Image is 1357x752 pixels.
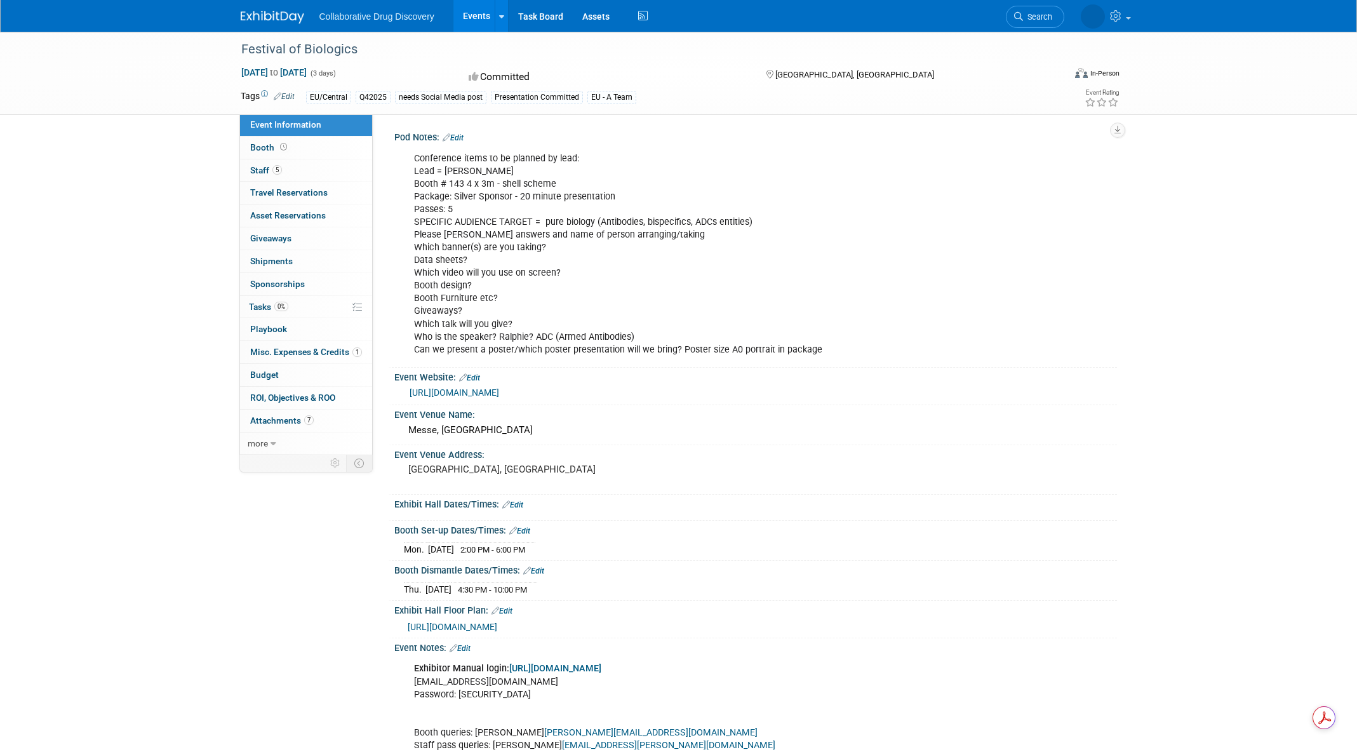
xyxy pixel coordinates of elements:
span: 0% [274,302,288,311]
a: Booth [240,137,372,159]
span: 7 [304,415,314,425]
a: more [240,433,372,455]
span: [GEOGRAPHIC_DATA], [GEOGRAPHIC_DATA] [775,70,934,79]
span: 5 [272,165,282,175]
a: Shipments [240,250,372,272]
a: Attachments7 [240,410,372,432]
td: Thu. [404,582,425,596]
div: Event Format [989,66,1120,85]
a: [URL][DOMAIN_NAME] [509,663,601,674]
a: Search [1006,6,1064,28]
td: [DATE] [425,582,451,596]
a: Budget [240,364,372,386]
span: 2:00 PM - 6:00 PM [460,545,525,554]
span: [DATE] [DATE] [241,67,307,78]
td: Personalize Event Tab Strip [324,455,347,471]
span: Event Information [250,119,321,130]
td: Mon. [404,542,428,556]
td: [DATE] [428,542,454,556]
div: Messe, [GEOGRAPHIC_DATA] [404,420,1107,440]
a: Staff5 [240,159,372,182]
div: EU/Central [306,91,351,104]
span: ROI, Objectives & ROO [250,393,335,403]
img: ExhibitDay [241,11,304,23]
span: Playbook [250,324,287,334]
pre: [GEOGRAPHIC_DATA], [GEOGRAPHIC_DATA] [408,464,681,475]
span: (3 days) [309,69,336,77]
a: Event Information [240,114,372,136]
span: Booth [250,142,290,152]
div: Event Rating [1085,90,1119,96]
a: Edit [459,373,480,382]
a: Edit [274,92,295,101]
div: Exhibit Hall Dates/Times: [394,495,1117,511]
span: Attachments [250,415,314,426]
div: Booth Set-up Dates/Times: [394,521,1117,537]
div: needs Social Media post [395,91,486,104]
div: Q42025 [356,91,391,104]
a: Travel Reservations [240,182,372,204]
span: more [248,438,268,448]
a: ROI, Objectives & ROO [240,387,372,409]
div: Exhibit Hall Floor Plan: [394,601,1117,617]
a: [EMAIL_ADDRESS][PERSON_NAME][DOMAIN_NAME] [562,740,775,751]
a: Edit [443,133,464,142]
a: Edit [502,500,523,509]
div: In-Person [1090,69,1120,78]
span: Tasks [249,302,288,312]
img: Dimitris Tsionos [1081,4,1105,29]
a: Giveaways [240,227,372,250]
a: [PERSON_NAME][EMAIL_ADDRESS][DOMAIN_NAME] [544,727,758,738]
span: Giveaways [250,233,291,243]
div: Presentation Committed [491,91,583,104]
a: [URL][DOMAIN_NAME] [410,387,499,398]
a: Misc. Expenses & Credits1 [240,341,372,363]
b: Exhibitor Manual login: [414,663,601,674]
span: to [268,67,280,77]
a: Edit [509,527,530,535]
div: Festival of Biologics [237,38,1045,61]
img: Format-Inperson.png [1075,68,1088,78]
span: Asset Reservations [250,210,326,220]
span: 1 [352,347,362,357]
span: Collaborative Drug Discovery [319,11,434,22]
a: [URL][DOMAIN_NAME] [408,622,497,632]
div: Event Venue Name: [394,405,1117,421]
div: Pod Notes: [394,128,1117,144]
a: Edit [450,644,471,653]
span: Sponsorships [250,279,305,289]
a: Asset Reservations [240,205,372,227]
div: Event Website: [394,368,1117,384]
div: Booth Dismantle Dates/Times: [394,561,1117,577]
span: 4:30 PM - 10:00 PM [458,585,527,594]
div: Event Venue Address: [394,445,1117,461]
span: Staff [250,165,282,175]
div: Event Notes: [394,638,1117,655]
a: Edit [491,607,512,615]
div: Committed [465,66,745,88]
span: Shipments [250,256,293,266]
span: Budget [250,370,279,380]
td: Toggle Event Tabs [346,455,372,471]
div: EU - A Team [587,91,636,104]
a: Sponsorships [240,273,372,295]
a: Playbook [240,318,372,340]
span: Travel Reservations [250,187,328,198]
td: Tags [241,90,295,104]
span: Misc. Expenses & Credits [250,347,362,357]
span: Booth not reserved yet [277,142,290,152]
a: Tasks0% [240,296,372,318]
div: Conference items to be planned by lead: Lead = [PERSON_NAME] Booth # 143 4 x 3m - shell scheme Pa... [405,146,977,363]
span: Search [1023,12,1052,22]
a: Edit [523,567,544,575]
